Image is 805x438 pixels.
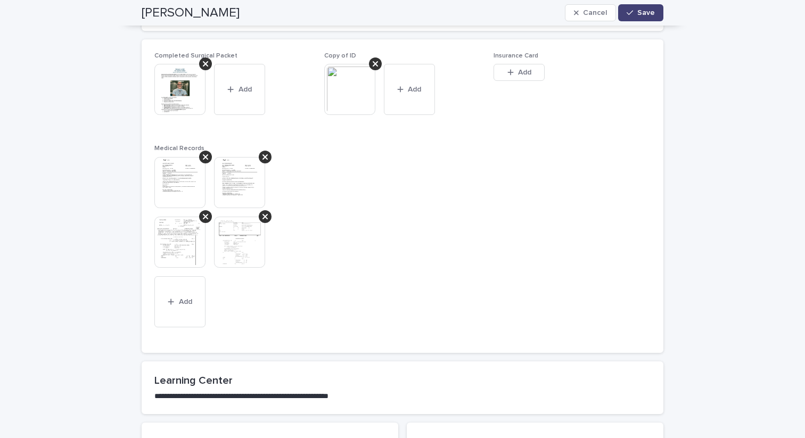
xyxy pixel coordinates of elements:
span: Add [179,298,192,305]
span: Medical Records [154,145,204,152]
button: Save [618,4,663,21]
button: Add [494,64,545,81]
span: Completed Surgical Packet [154,53,237,59]
span: Add [239,86,252,93]
span: Add [408,86,421,93]
button: Cancel [565,4,616,21]
span: Copy of ID [324,53,356,59]
button: Add [214,64,265,115]
button: Add [154,276,206,327]
h2: [PERSON_NAME] [142,5,240,21]
h2: Learning Center [154,374,651,387]
span: Insurance Card [494,53,538,59]
button: Add [384,64,435,115]
span: Cancel [583,9,607,16]
span: Save [637,9,655,16]
span: Add [518,69,531,76]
